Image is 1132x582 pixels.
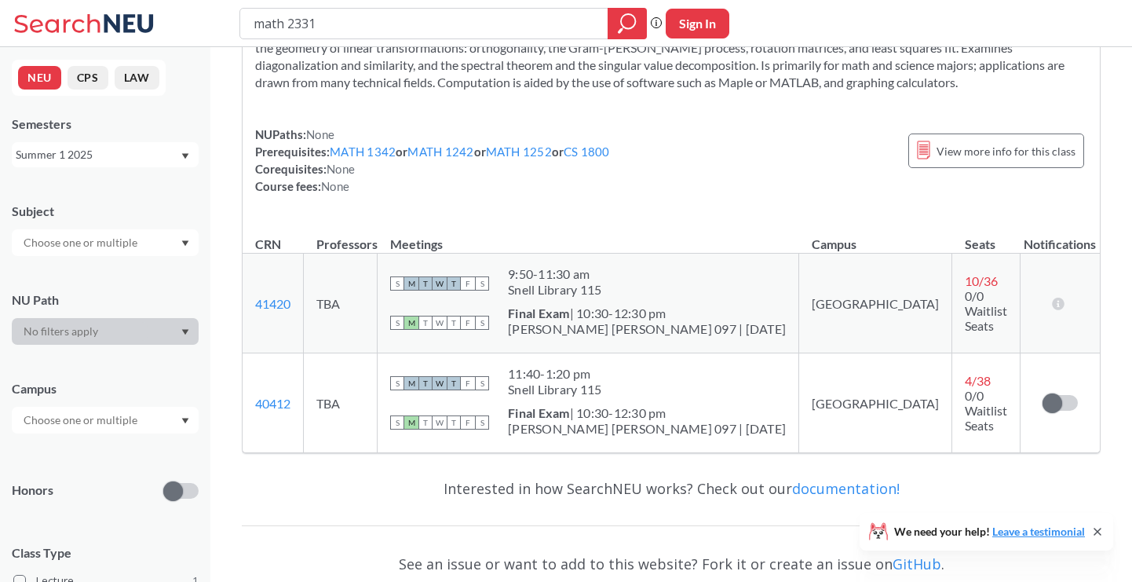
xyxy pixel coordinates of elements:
[965,373,991,388] span: 4 / 38
[893,555,941,573] a: GitHub
[447,376,461,390] span: T
[12,229,199,256] div: Dropdown arrow
[404,415,418,430] span: M
[181,153,189,159] svg: Dropdown arrow
[475,276,489,291] span: S
[304,220,378,254] th: Professors
[12,407,199,434] div: Dropdown arrow
[12,291,199,309] div: NU Path
[965,388,1007,433] span: 0/0 Waitlist Seats
[508,266,601,282] div: 9:50 - 11:30 am
[378,220,799,254] th: Meetings
[475,415,489,430] span: S
[404,276,418,291] span: M
[252,10,597,37] input: Class, professor, course number, "phrase"
[390,276,404,291] span: S
[564,145,610,159] a: CS 1800
[937,141,1075,161] span: View more info for this class
[618,13,637,35] svg: magnifying glass
[12,544,199,562] span: Class Type
[608,8,647,39] div: magnifying glass
[799,353,952,453] td: [GEOGRAPHIC_DATA]
[12,318,199,345] div: Dropdown arrow
[508,282,601,298] div: Snell Library 115
[418,316,433,330] span: T
[965,273,998,288] span: 10 / 36
[390,376,404,390] span: S
[12,380,199,397] div: Campus
[508,306,570,320] b: Final Exam
[255,296,290,311] a: 41420
[418,415,433,430] span: T
[992,525,1085,538] a: Leave a testimonial
[255,126,610,195] div: NUPaths: Prerequisites: or or or Corequisites: Course fees:
[255,236,281,253] div: CRN
[16,411,148,430] input: Choose one or multiple
[16,233,148,252] input: Choose one or multiple
[486,145,552,159] a: MATH 1252
[407,145,473,159] a: MATH 1242
[404,316,418,330] span: M
[894,526,1085,537] span: We need your help!
[12,142,199,167] div: Summer 1 2025Dropdown arrow
[508,382,601,397] div: Snell Library 115
[508,405,786,421] div: | 10:30-12:30 pm
[508,421,786,437] div: [PERSON_NAME] [PERSON_NAME] 097 | [DATE]
[508,366,601,382] div: 11:40 - 1:20 pm
[327,162,355,176] span: None
[16,146,180,163] div: Summer 1 2025
[255,396,290,411] a: 40412
[12,203,199,220] div: Subject
[447,415,461,430] span: T
[321,179,349,193] span: None
[475,376,489,390] span: S
[181,329,189,335] svg: Dropdown arrow
[433,316,447,330] span: W
[433,415,447,430] span: W
[666,9,729,38] button: Sign In
[952,220,1021,254] th: Seats
[461,276,475,291] span: F
[390,415,404,430] span: S
[475,316,489,330] span: S
[181,418,189,424] svg: Dropdown arrow
[304,254,378,353] td: TBA
[404,376,418,390] span: M
[181,240,189,247] svg: Dropdown arrow
[115,66,159,90] button: LAW
[447,276,461,291] span: T
[792,479,900,498] a: documentation!
[18,66,61,90] button: NEU
[330,145,396,159] a: MATH 1342
[799,254,952,353] td: [GEOGRAPHIC_DATA]
[461,316,475,330] span: F
[12,115,199,133] div: Semesters
[508,321,786,337] div: [PERSON_NAME] [PERSON_NAME] 097 | [DATE]
[418,276,433,291] span: T
[799,220,952,254] th: Campus
[418,376,433,390] span: T
[12,481,53,500] p: Honors
[461,376,475,390] span: F
[433,276,447,291] span: W
[461,415,475,430] span: F
[433,376,447,390] span: W
[242,466,1101,511] div: Interested in how SearchNEU works? Check out our
[306,127,334,141] span: None
[508,405,570,420] b: Final Exam
[1021,220,1101,254] th: Notifications
[255,22,1087,91] section: Uses the [PERSON_NAME] elimination algorithm to analyze and find bases for subspaces such as the ...
[390,316,404,330] span: S
[304,353,378,453] td: TBA
[447,316,461,330] span: T
[508,306,786,321] div: | 10:30-12:30 pm
[965,288,1007,333] span: 0/0 Waitlist Seats
[68,66,108,90] button: CPS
